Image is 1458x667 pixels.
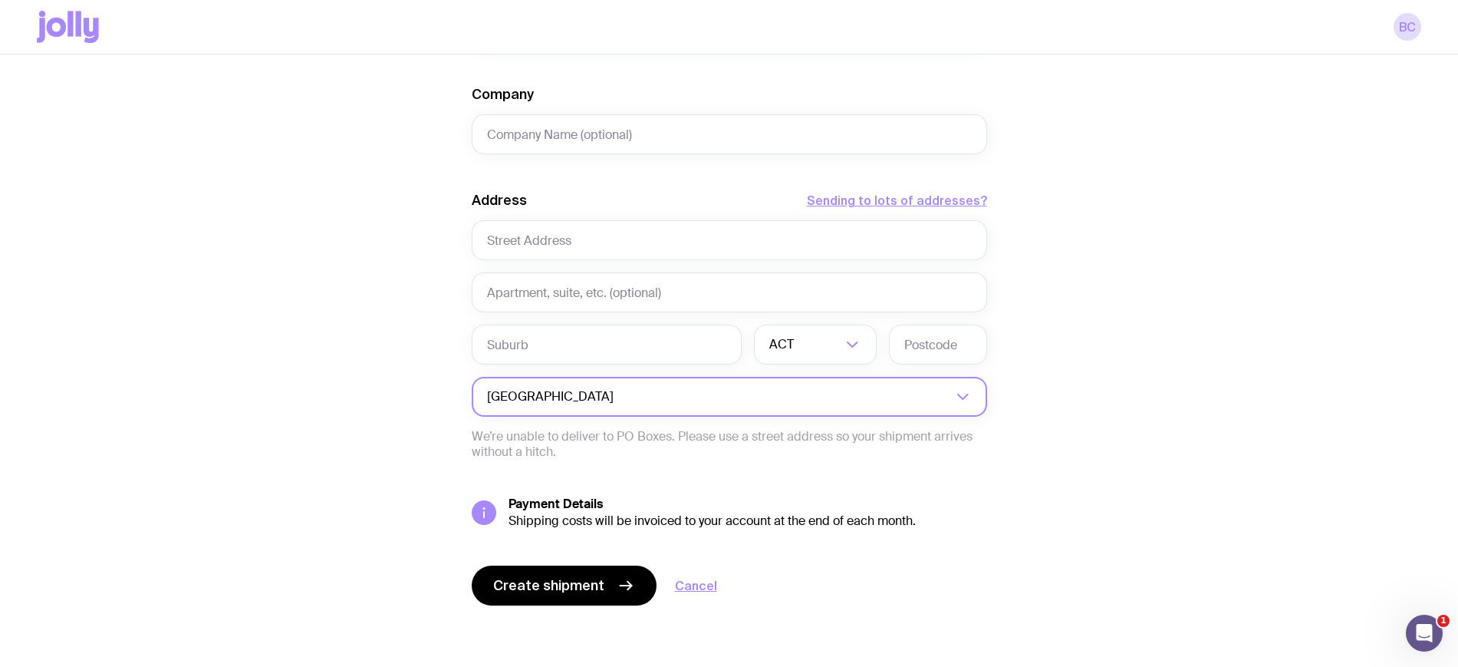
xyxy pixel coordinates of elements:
[1437,615,1450,627] span: 1
[1394,13,1421,41] a: BC
[508,497,987,512] h5: Payment Details
[472,85,534,104] label: Company
[675,576,717,595] a: Cancel
[1406,615,1443,652] iframe: Intercom live chat
[487,377,617,417] span: [GEOGRAPHIC_DATA]
[472,429,987,460] p: We’re unable to deliver to PO Boxes. Please use a street address so your shipment arrives without...
[472,191,527,210] label: Address
[617,377,952,417] input: Search for option
[797,325,841,365] input: Search for option
[754,325,877,365] div: Search for option
[472,114,987,154] input: Company Name (optional)
[472,272,987,312] input: Apartment, suite, etc. (optional)
[472,220,987,260] input: Street Address
[472,377,987,417] div: Search for option
[472,325,742,365] input: Suburb
[807,191,987,210] button: Sending to lots of addresses?
[493,576,604,595] span: Create shipment
[769,325,797,365] span: ACT
[508,513,987,529] div: Shipping costs will be invoiced to your account at the end of each month.
[889,325,987,365] input: Postcode
[472,566,657,606] button: Create shipment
